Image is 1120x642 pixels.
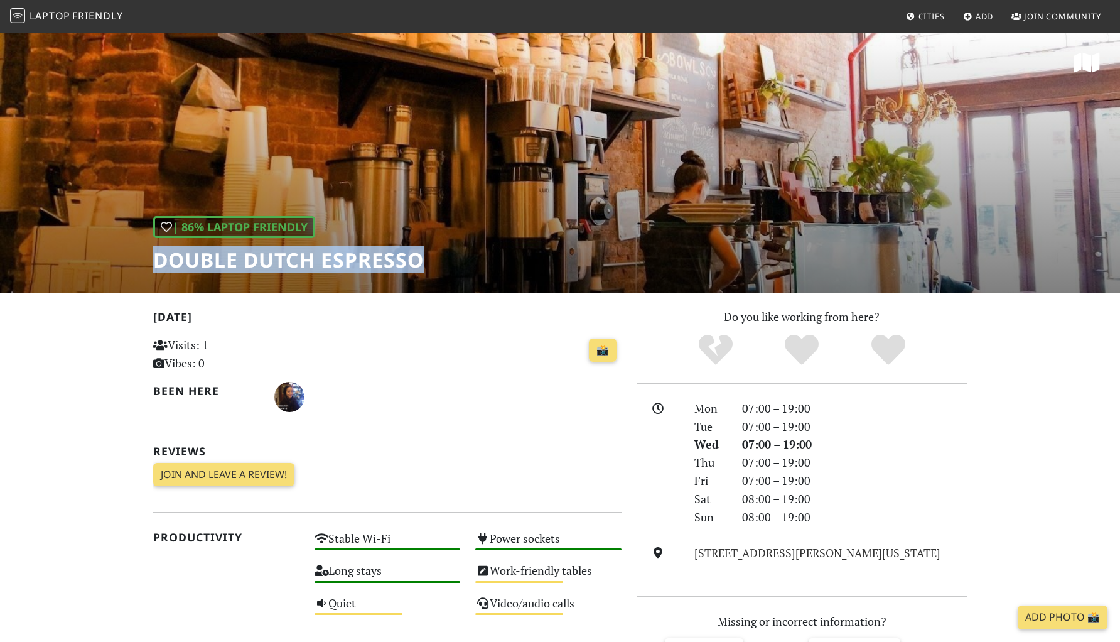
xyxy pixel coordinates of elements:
[918,11,945,22] span: Cities
[1024,11,1101,22] span: Join Community
[845,333,932,367] div: Definitely!
[735,454,974,472] div: 07:00 – 19:00
[687,454,735,472] div: Thu
[976,11,994,22] span: Add
[735,400,974,418] div: 07:00 – 19:00
[694,545,940,560] a: [STREET_ADDRESS][PERSON_NAME][US_STATE]
[274,388,304,403] span: Trang Đoàn
[153,463,294,487] a: Join and leave a review!
[10,8,25,23] img: LaptopFriendly
[468,593,629,625] div: Video/audio calls
[153,531,299,544] h2: Productivity
[468,528,629,560] div: Power sockets
[72,9,122,23] span: Friendly
[958,5,999,28] a: Add
[758,333,845,367] div: Yes
[735,418,974,436] div: 07:00 – 19:00
[153,248,424,272] h1: Double Dutch Espresso
[735,508,974,526] div: 08:00 – 19:00
[307,528,468,560] div: Stable Wi-Fi
[307,593,468,625] div: Quiet
[153,445,622,458] h2: Reviews
[30,9,70,23] span: Laptop
[687,490,735,508] div: Sat
[735,472,974,490] div: 07:00 – 19:00
[687,508,735,526] div: Sun
[735,490,974,508] div: 08:00 – 19:00
[637,308,967,326] p: Do you like working from here?
[10,6,123,28] a: LaptopFriendly LaptopFriendly
[672,333,759,367] div: No
[1018,606,1107,629] a: Add Photo 📸
[901,5,950,28] a: Cities
[274,382,304,412] img: 3205-trang.jpg
[153,384,259,398] h2: Been here
[687,472,735,490] div: Fri
[687,435,735,454] div: Wed
[153,216,315,238] div: | 86% Laptop Friendly
[307,560,468,592] div: Long stays
[687,418,735,436] div: Tue
[153,310,622,329] h2: [DATE]
[468,560,629,592] div: Work-friendly tables
[735,435,974,454] div: 07:00 – 19:00
[687,400,735,418] div: Mon
[637,612,967,631] p: Missing or incorrect information?
[589,339,617,362] a: 📸
[153,336,299,373] p: Visits: 1 Vibes: 0
[1006,5,1106,28] a: Join Community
